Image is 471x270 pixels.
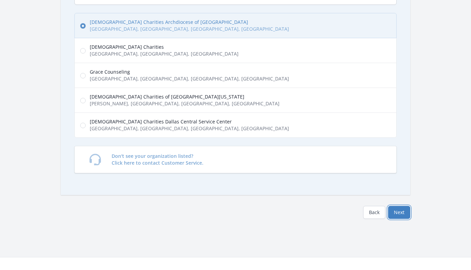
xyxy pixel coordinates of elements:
[90,118,289,125] span: [DEMOGRAPHIC_DATA] Charities Dallas Central Service Center
[90,44,239,50] span: [DEMOGRAPHIC_DATA] Charities
[90,26,289,32] span: [GEOGRAPHIC_DATA], [GEOGRAPHIC_DATA], [GEOGRAPHIC_DATA], [GEOGRAPHIC_DATA]
[90,50,239,57] span: [GEOGRAPHIC_DATA], [GEOGRAPHIC_DATA], [GEOGRAPHIC_DATA]
[90,69,289,75] span: Grace Counseling
[80,23,86,29] input: [DEMOGRAPHIC_DATA] Charities Archdiocese of [GEOGRAPHIC_DATA] [GEOGRAPHIC_DATA], [GEOGRAPHIC_DATA...
[90,100,280,107] span: [PERSON_NAME], [GEOGRAPHIC_DATA], [GEOGRAPHIC_DATA], [GEOGRAPHIC_DATA]
[80,73,86,78] input: Grace Counseling [GEOGRAPHIC_DATA], [GEOGRAPHIC_DATA], [GEOGRAPHIC_DATA], [GEOGRAPHIC_DATA]
[388,206,410,219] button: Next
[90,93,280,100] span: [DEMOGRAPHIC_DATA] Charities of [GEOGRAPHIC_DATA][US_STATE]
[363,206,385,219] a: Back
[80,48,86,54] input: [DEMOGRAPHIC_DATA] Charities [GEOGRAPHIC_DATA], [GEOGRAPHIC_DATA], [GEOGRAPHIC_DATA]
[112,153,203,166] p: Don't see your organization listed? Click here to contact Customer Service.
[90,75,289,82] span: [GEOGRAPHIC_DATA], [GEOGRAPHIC_DATA], [GEOGRAPHIC_DATA], [GEOGRAPHIC_DATA]
[90,19,289,26] span: [DEMOGRAPHIC_DATA] Charities Archdiocese of [GEOGRAPHIC_DATA]
[80,123,86,128] input: [DEMOGRAPHIC_DATA] Charities Dallas Central Service Center [GEOGRAPHIC_DATA], [GEOGRAPHIC_DATA], ...
[74,146,397,173] a: Don't see your organization listed?Click here to contact Customer Service.
[90,125,289,132] span: [GEOGRAPHIC_DATA], [GEOGRAPHIC_DATA], [GEOGRAPHIC_DATA], [GEOGRAPHIC_DATA]
[80,98,86,103] input: [DEMOGRAPHIC_DATA] Charities of [GEOGRAPHIC_DATA][US_STATE] [PERSON_NAME], [GEOGRAPHIC_DATA], [GE...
